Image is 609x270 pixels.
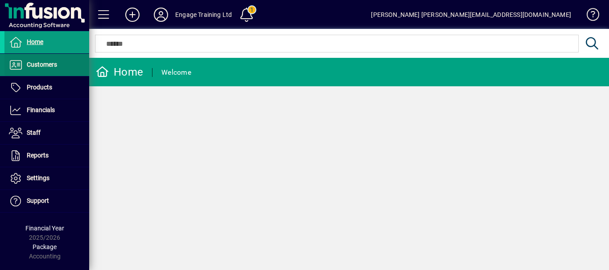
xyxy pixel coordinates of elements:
a: Reports [4,145,89,167]
a: Knowledge Base [580,2,598,31]
span: Financials [27,106,55,113]
span: Customers [27,61,57,68]
a: Support [4,190,89,212]
a: Financials [4,99,89,121]
a: Staff [4,122,89,144]
a: Products [4,77,89,99]
span: Settings [27,174,49,181]
span: Reports [27,152,49,159]
div: Welcome [161,65,191,80]
a: Settings [4,167,89,189]
span: Products [27,84,52,91]
span: Support [27,197,49,204]
span: Home [27,38,43,45]
div: Home [96,65,143,79]
span: Financial Year [25,225,64,232]
div: [PERSON_NAME] [PERSON_NAME][EMAIL_ADDRESS][DOMAIN_NAME] [371,8,571,22]
button: Add [118,7,147,23]
span: Package [33,243,57,250]
button: Profile [147,7,175,23]
span: Staff [27,129,41,136]
a: Customers [4,54,89,76]
div: Engage Training Ltd [175,8,232,22]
